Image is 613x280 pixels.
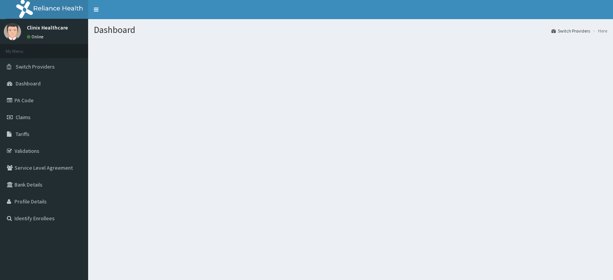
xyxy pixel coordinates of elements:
[16,63,55,70] span: Switch Providers
[27,34,45,39] a: Online
[16,131,30,138] span: Tariffs
[16,80,41,87] span: Dashboard
[16,114,31,121] span: Claims
[94,25,607,35] h1: Dashboard
[4,23,21,40] img: User Image
[27,25,68,30] p: Clinix Healthcare
[591,28,607,34] li: Here
[551,28,590,34] a: Switch Providers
